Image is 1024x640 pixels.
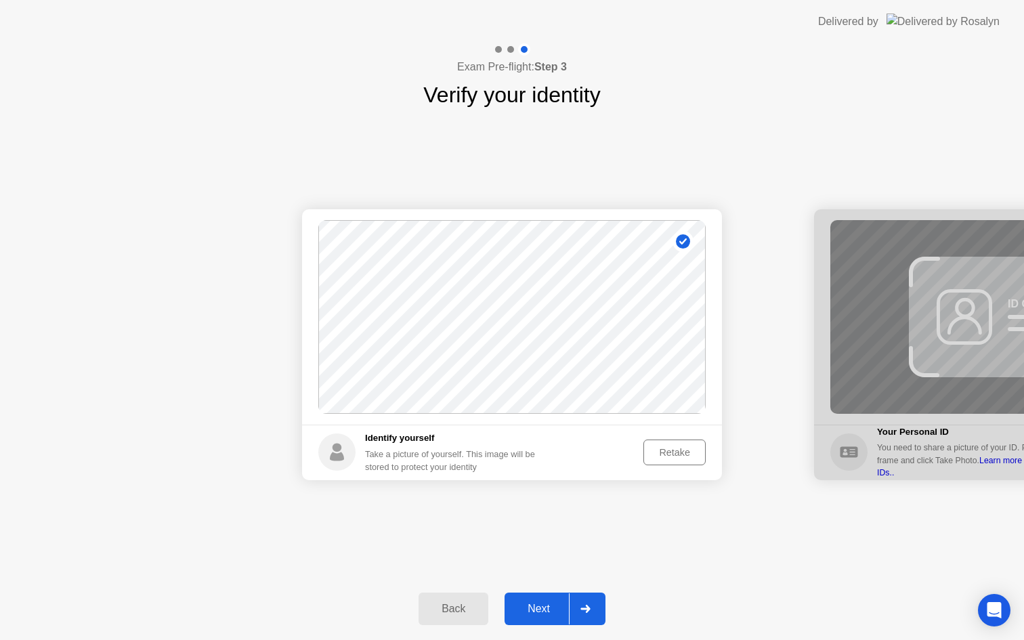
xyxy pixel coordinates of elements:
h4: Exam Pre-flight: [457,59,567,75]
div: Retake [648,447,701,458]
h1: Verify your identity [423,79,600,111]
button: Back [419,593,488,625]
b: Step 3 [534,61,567,72]
button: Retake [643,440,706,465]
img: Delivered by Rosalyn [887,14,1000,29]
div: Back [423,603,484,615]
div: Take a picture of yourself. This image will be stored to protect your identity [365,448,546,473]
div: Delivered by [818,14,878,30]
button: Next [505,593,605,625]
h5: Identify yourself [365,431,546,445]
div: Next [509,603,569,615]
div: Open Intercom Messenger [978,594,1010,626]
